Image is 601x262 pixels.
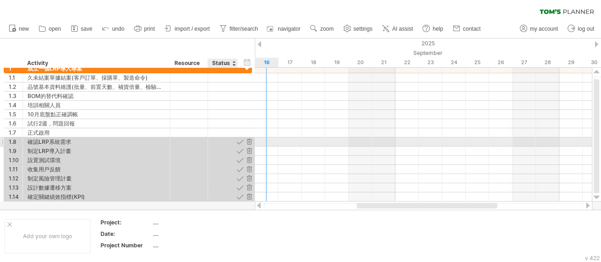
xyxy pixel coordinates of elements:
[9,147,22,155] div: 1.9
[236,165,244,174] div: approve
[28,147,165,155] div: 制定LRP導入計畫
[245,183,253,192] div: remove
[28,156,165,164] div: 設置測試環境
[265,23,303,35] a: navigator
[5,219,90,253] div: Add your own logo
[144,26,155,32] span: print
[372,58,395,67] div: Sunday, 21 September 2025
[236,137,244,146] div: approve
[466,58,489,67] div: Thursday, 25 September 2025
[245,192,253,201] div: remove
[132,23,157,35] a: print
[28,119,165,128] div: 試行2週，問題回報
[100,23,127,35] a: undo
[27,59,165,68] div: Activity
[320,26,333,32] span: zoom
[308,23,336,35] a: zoom
[36,23,64,35] a: open
[153,218,230,226] div: ....
[517,23,561,35] a: my account
[28,64,165,73] div: 成立一個LRP導入專案
[245,137,253,146] div: remove
[302,58,325,67] div: Thursday, 18 September 2025
[28,137,165,146] div: 確認LRP系統需求
[217,23,261,35] a: filter/search
[420,23,446,35] a: help
[348,58,372,67] div: Saturday, 20 September 2025
[112,26,124,32] span: undo
[9,174,22,183] div: 1.12
[101,218,151,226] div: Project:
[9,92,22,100] div: 1.3
[450,23,483,35] a: contact
[9,119,22,128] div: 1.6
[512,58,536,67] div: Saturday, 27 September 2025
[245,147,253,155] div: remove
[530,26,558,32] span: my account
[245,174,253,183] div: remove
[395,58,419,67] div: Monday, 22 September 2025
[212,59,232,68] div: Status
[559,58,583,67] div: Monday, 29 September 2025
[28,110,165,119] div: 10月底盤點正確調帳
[68,23,95,35] a: save
[419,58,442,67] div: Tuesday, 23 September 2025
[9,82,22,91] div: 1.2
[9,101,22,109] div: 1.4
[230,26,258,32] span: filter/search
[9,165,22,174] div: 1.11
[28,101,165,109] div: 培訓相關人員
[489,58,512,67] div: Friday, 26 September 2025
[9,73,22,82] div: 1.1
[236,192,244,201] div: approve
[236,147,244,155] div: approve
[28,192,165,201] div: 確定關鍵績效指標(KPI)
[392,26,413,32] span: AI assist
[28,174,165,183] div: 制定風險管理計畫
[245,156,253,164] div: remove
[278,58,302,67] div: Wednesday, 17 September 2025
[28,128,165,137] div: 正式啟用
[101,241,151,249] div: Project Number
[536,58,559,67] div: Sunday, 28 September 2025
[162,23,213,35] a: import / export
[9,183,22,192] div: 1.13
[28,183,165,192] div: 設計數據遷移方案
[28,73,165,82] div: 久未結案單據結案(客戶訂單、採購單、製造命令)
[19,26,29,32] span: new
[245,165,253,174] div: remove
[325,58,348,67] div: Friday, 19 September 2025
[463,26,481,32] span: contact
[6,23,32,35] a: new
[9,137,22,146] div: 1.8
[278,26,300,32] span: navigator
[174,26,210,32] span: import / export
[81,26,92,32] span: save
[354,26,372,32] span: settings
[236,156,244,164] div: approve
[153,241,230,249] div: ....
[9,110,22,119] div: 1.5
[236,174,244,183] div: approve
[255,58,278,67] div: Tuesday, 16 September 2025
[585,255,600,262] div: v 422
[174,59,202,68] div: Resource
[9,192,22,201] div: 1.14
[28,82,165,91] div: 品號基本資料維護(批量、前置天數、補貨倍量、檢驗天數、最低補量及安全庫存...等)
[9,64,22,73] div: 1
[9,156,22,164] div: 1.10
[153,230,230,238] div: ....
[9,128,22,137] div: 1.7
[380,23,416,35] a: AI assist
[341,23,375,35] a: settings
[432,26,443,32] span: help
[49,26,61,32] span: open
[28,92,165,100] div: BOM的替代料確認
[578,26,594,32] span: log out
[236,183,244,192] div: approve
[565,23,597,35] a: log out
[28,165,165,174] div: 收集用戶反饋
[101,230,151,238] div: Date:
[442,58,466,67] div: Wednesday, 24 September 2025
